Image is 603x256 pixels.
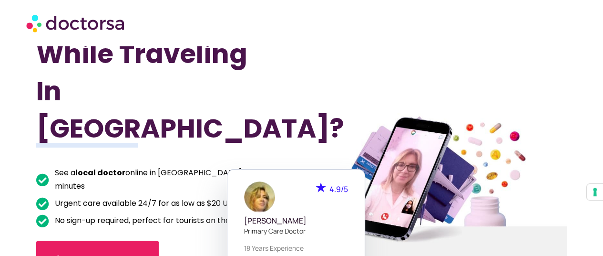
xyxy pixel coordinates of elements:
p: Primary care doctor [244,226,348,236]
b: local doctor [75,167,125,178]
span: 4.9/5 [329,184,348,194]
span: Urgent care available 24/7 for as low as $20 USD [52,197,238,210]
h5: [PERSON_NAME] [244,216,348,225]
span: No sign-up required, perfect for tourists on the go [52,214,242,227]
button: Your consent preferences for tracking technologies [587,184,603,200]
p: 18 years experience [244,243,348,253]
span: See a online in [GEOGRAPHIC_DATA] in minutes [52,166,262,193]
